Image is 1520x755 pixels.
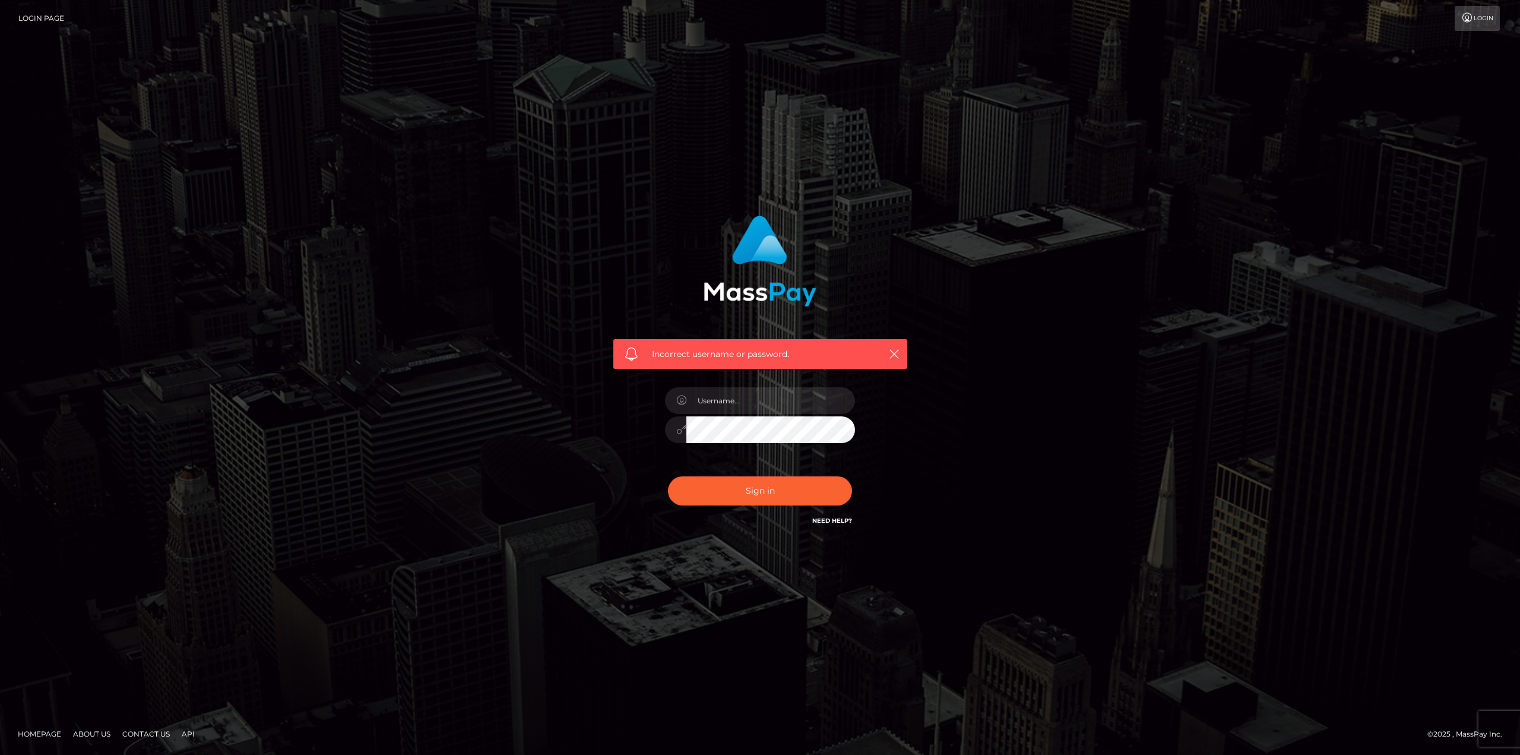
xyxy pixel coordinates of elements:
[1427,728,1511,741] div: © 2025 , MassPay Inc.
[13,725,66,743] a: Homepage
[118,725,175,743] a: Contact Us
[812,517,852,525] a: Need Help?
[704,216,816,307] img: MassPay Login
[68,725,115,743] a: About Us
[1455,6,1500,31] a: Login
[668,476,852,506] button: Sign in
[686,387,855,414] input: Username...
[652,348,869,361] span: Incorrect username or password.
[18,6,64,31] a: Login Page
[177,725,199,743] a: API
